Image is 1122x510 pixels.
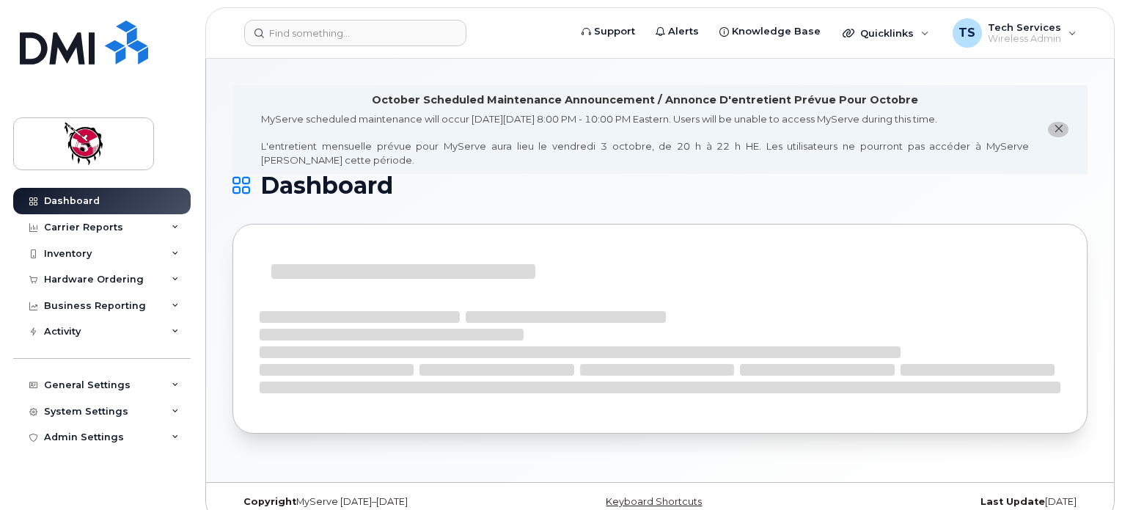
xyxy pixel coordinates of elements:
[802,496,1088,508] div: [DATE]
[980,496,1045,507] strong: Last Update
[260,175,393,197] span: Dashboard
[261,112,1029,167] div: MyServe scheduled maintenance will occur [DATE][DATE] 8:00 PM - 10:00 PM Eastern. Users will be u...
[606,496,702,507] a: Keyboard Shortcuts
[232,496,518,508] div: MyServe [DATE]–[DATE]
[372,92,918,108] div: October Scheduled Maintenance Announcement / Annonce D'entretient Prévue Pour Octobre
[243,496,296,507] strong: Copyright
[1048,122,1068,137] button: close notification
